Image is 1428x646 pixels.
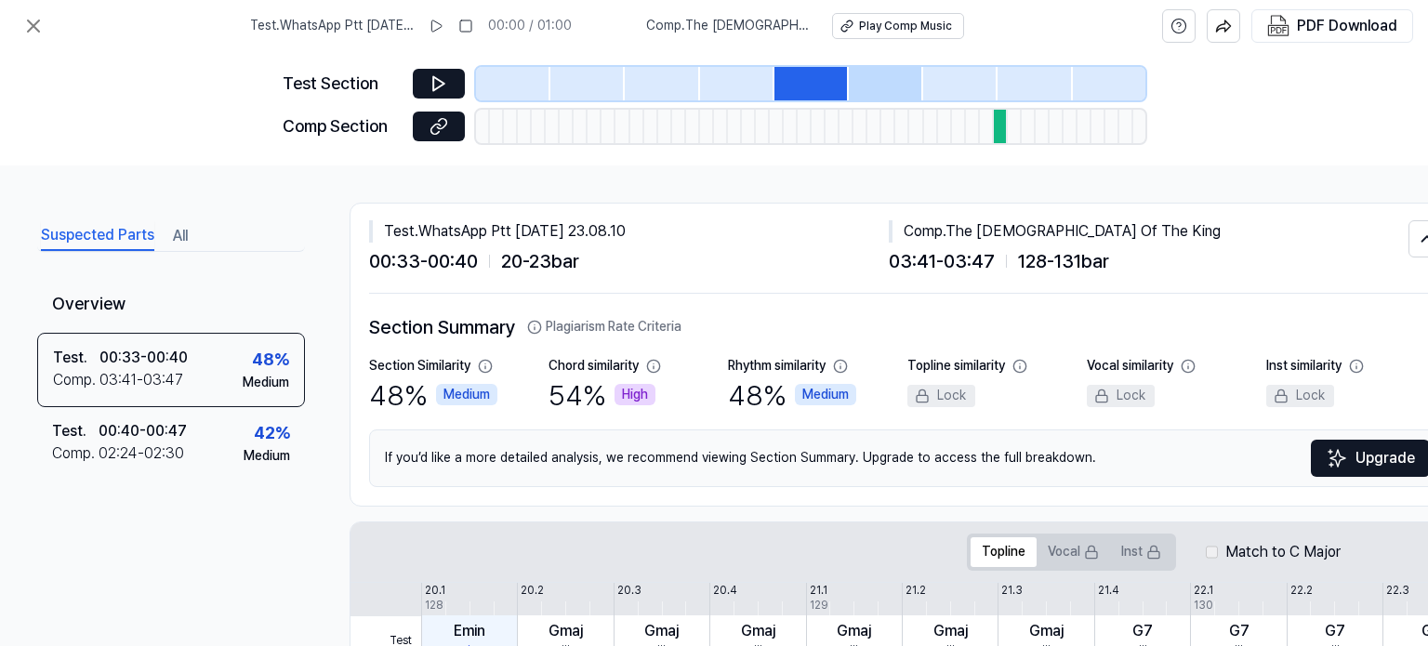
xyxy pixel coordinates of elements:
[244,447,290,466] div: Medium
[549,376,655,415] div: 54 %
[1225,541,1341,563] label: Match to C Major
[53,347,99,369] div: Test .
[52,442,99,465] div: Comp .
[369,246,478,276] span: 00:33 - 00:40
[243,374,289,392] div: Medium
[1087,385,1155,407] div: Lock
[907,385,975,407] div: Lock
[369,357,470,376] div: Section Similarity
[1215,18,1232,34] img: share
[1194,598,1213,613] div: 130
[1098,583,1119,599] div: 21.4
[644,620,679,642] div: Gmaj
[810,598,828,613] div: 129
[254,420,290,447] div: 42 %
[1267,15,1289,37] img: PDF Download
[837,620,871,642] div: Gmaj
[1132,620,1153,642] div: G7
[99,442,184,465] div: 02:24 - 02:30
[1263,10,1401,42] button: PDF Download
[1266,357,1342,376] div: Inst similarity
[283,71,402,98] div: Test Section
[250,17,414,35] span: Test . WhatsApp Ptt [DATE] 23.08.10
[617,583,641,599] div: 20.3
[1386,583,1409,599] div: 22.3
[436,384,497,406] div: Medium
[521,583,544,599] div: 20.2
[832,13,964,39] button: Play Comp Music
[527,318,681,336] button: Plagiarism Rate Criteria
[889,246,995,276] span: 03:41 - 03:47
[1162,9,1196,43] button: help
[41,221,154,251] button: Suspected Parts
[1326,447,1348,469] img: Sparkles
[728,357,826,376] div: Rhythm similarity
[1029,620,1064,642] div: Gmaj
[713,583,737,599] div: 20.4
[1110,537,1172,567] button: Inst
[1325,620,1345,642] div: G7
[1170,17,1187,35] svg: help
[971,537,1037,567] button: Topline
[889,220,1408,243] div: Comp . The [DEMOGRAPHIC_DATA] Of The King
[549,357,639,376] div: Chord similarity
[1001,583,1023,599] div: 21.3
[425,598,443,613] div: 128
[52,420,99,442] div: Test .
[1290,583,1313,599] div: 22.2
[1037,537,1110,567] button: Vocal
[53,369,99,391] div: Comp .
[810,583,827,599] div: 21.1
[425,583,445,599] div: 20.1
[1229,620,1249,642] div: G7
[488,17,572,35] div: 00:00 / 01:00
[646,17,810,35] span: Comp . The [DEMOGRAPHIC_DATA] Of The King
[252,347,289,374] div: 48 %
[906,583,926,599] div: 21.2
[1194,583,1213,599] div: 22.1
[369,220,889,243] div: Test . WhatsApp Ptt [DATE] 23.08.10
[1018,246,1109,276] span: 128 - 131 bar
[933,620,968,642] div: Gmaj
[795,384,856,406] div: Medium
[1087,357,1173,376] div: Vocal similarity
[369,376,497,415] div: 48 %
[728,376,856,415] div: 48 %
[99,420,187,442] div: 00:40 - 00:47
[37,278,305,333] div: Overview
[1297,14,1397,38] div: PDF Download
[454,620,485,642] div: Emin
[615,384,655,406] div: High
[741,620,775,642] div: Gmaj
[173,221,188,251] button: All
[501,246,579,276] span: 20 - 23 bar
[283,113,402,140] div: Comp Section
[99,369,183,391] div: 03:41 - 03:47
[1266,385,1334,407] div: Lock
[99,347,188,369] div: 00:33 - 00:40
[859,19,952,34] div: Play Comp Music
[907,357,1005,376] div: Topline similarity
[549,620,583,642] div: Gmaj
